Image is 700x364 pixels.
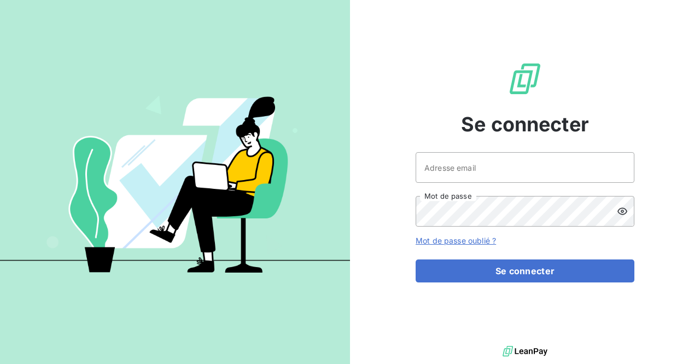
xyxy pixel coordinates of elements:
[461,109,589,139] span: Se connecter
[507,61,542,96] img: Logo LeanPay
[416,259,634,282] button: Se connecter
[416,236,496,245] a: Mot de passe oublié ?
[416,152,634,183] input: placeholder
[503,343,547,360] img: logo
